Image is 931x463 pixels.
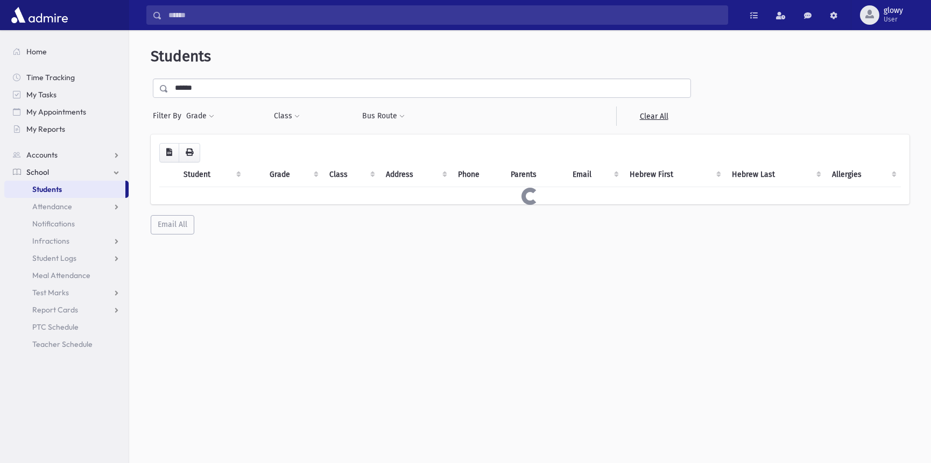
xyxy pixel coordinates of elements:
span: My Appointments [26,107,86,117]
span: Students [151,47,211,65]
button: Class [273,106,300,126]
button: Email All [151,215,194,234]
a: Attendance [4,198,129,215]
th: Phone [452,162,504,187]
span: Report Cards [32,305,78,315]
a: Meal Attendance [4,267,129,284]
span: PTC Schedule [32,322,79,332]
th: Student [177,162,245,187]
span: School [26,167,49,177]
a: Student Logs [4,250,129,267]
th: Address [379,162,452,187]
th: Class [323,162,379,187]
span: Infractions [32,236,69,246]
a: Notifications [4,215,129,232]
span: Attendance [32,202,72,211]
a: Teacher Schedule [4,336,129,353]
button: Bus Route [362,106,405,126]
span: Accounts [26,150,58,160]
button: CSV [159,143,179,162]
span: User [884,15,903,24]
button: Grade [186,106,215,126]
span: Students [32,184,62,194]
a: Test Marks [4,284,129,301]
span: Test Marks [32,288,69,297]
span: Notifications [32,219,75,229]
a: Home [4,43,129,60]
th: Grade [263,162,323,187]
span: Meal Attendance [32,270,90,280]
span: glowy [884,6,903,15]
span: Teacher Schedule [32,339,93,349]
span: Time Tracking [26,73,75,82]
a: School [4,163,129,181]
span: Filter By [153,110,186,122]
a: PTC Schedule [4,318,129,336]
a: My Reports [4,120,129,138]
a: My Tasks [4,86,129,103]
th: Hebrew Last [725,162,826,187]
a: Report Cards [4,301,129,318]
a: Students [4,181,125,198]
a: Time Tracking [4,69,129,86]
button: Print [179,143,200,162]
img: AdmirePro [9,4,70,26]
a: Clear All [616,106,691,126]
span: Home [26,47,47,56]
span: Student Logs [32,253,76,263]
th: Hebrew First [623,162,725,187]
a: Infractions [4,232,129,250]
span: My Tasks [26,90,57,99]
input: Search [162,5,728,25]
a: Accounts [4,146,129,163]
span: My Reports [26,124,65,134]
th: Allergies [826,162,901,187]
th: Email [566,162,623,187]
a: My Appointments [4,103,129,120]
th: Parents [504,162,566,187]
